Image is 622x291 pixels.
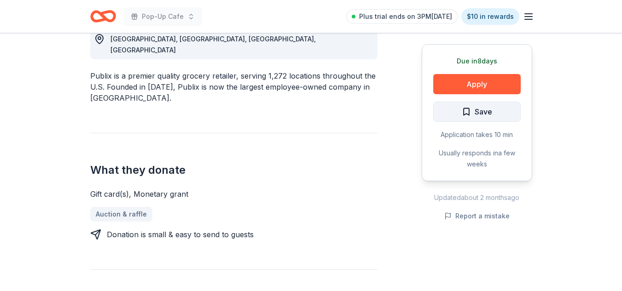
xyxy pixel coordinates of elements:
button: Pop-Up Cafe [123,7,202,26]
span: Plus trial ends on 3PM[DATE] [359,11,452,22]
button: Apply [433,74,521,94]
div: Application takes 10 min [433,129,521,140]
button: Report a mistake [444,211,510,222]
div: Due in 8 days [433,56,521,67]
div: Gift card(s), Monetary grant [90,188,378,200]
span: Donating in [GEOGRAPHIC_DATA], [GEOGRAPHIC_DATA], [GEOGRAPHIC_DATA], [GEOGRAPHIC_DATA], [GEOGRAPH... [110,24,355,54]
div: Donation is small & easy to send to guests [107,229,254,240]
button: Save [433,102,521,122]
h2: What they donate [90,163,378,177]
div: Updated about 2 months ago [422,192,532,203]
span: Pop-Up Cafe [142,11,184,22]
a: Auction & raffle [90,207,152,222]
div: Publix is a premier quality grocery retailer, serving 1,272 locations throughout the U.S. Founded... [90,70,378,103]
div: Usually responds in a few weeks [433,148,521,170]
a: Home [90,6,116,27]
span: Save [475,106,492,118]
a: Plus trial ends on 3PM[DATE] [346,9,458,24]
a: $10 in rewards [461,8,519,25]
